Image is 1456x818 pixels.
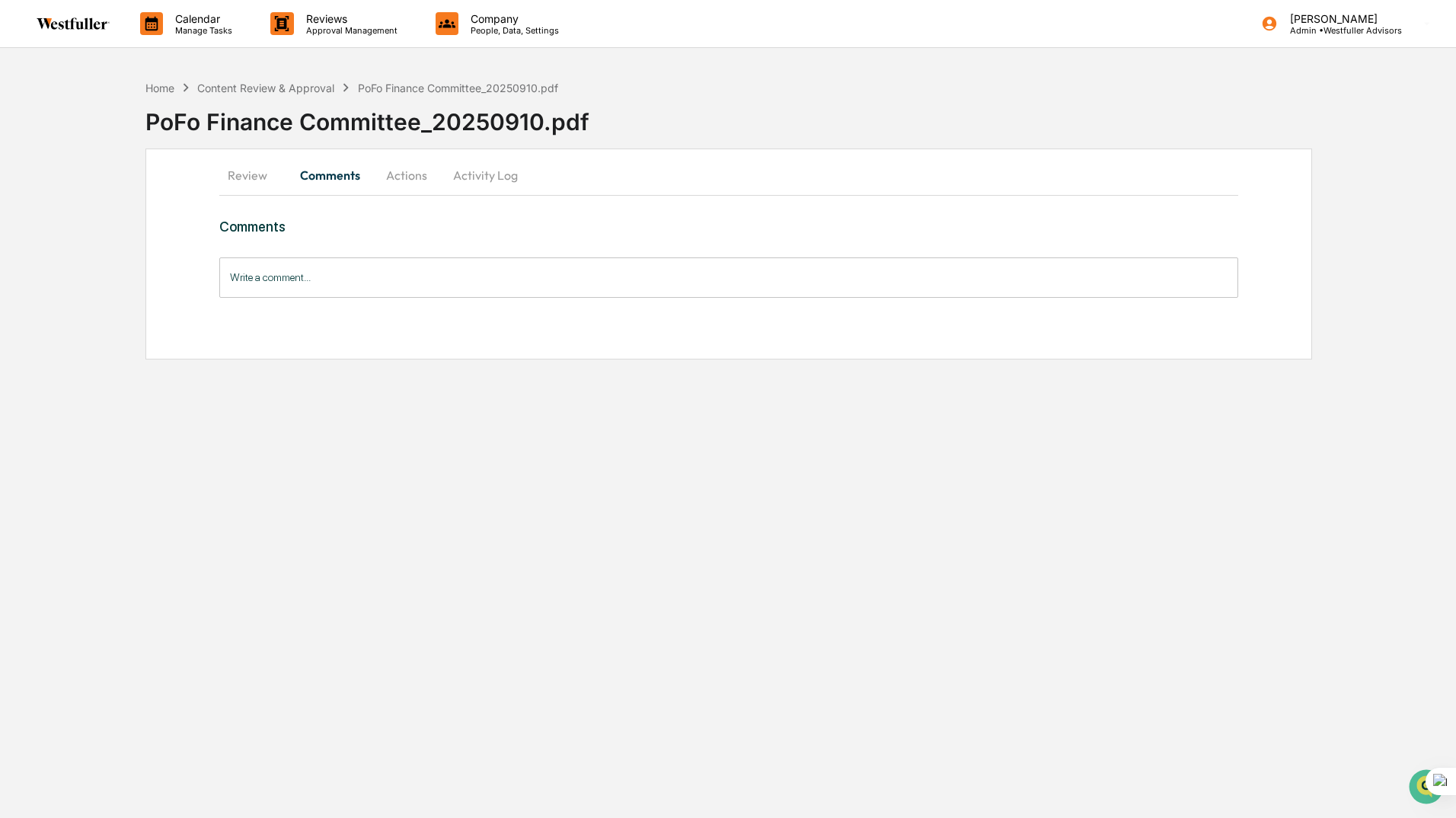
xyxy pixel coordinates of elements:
[1407,768,1448,809] iframe: Open customer support
[107,257,184,270] a: Powered byPylon
[15,222,27,235] div: 🔎
[163,25,240,36] p: Manage Tasks
[219,157,288,193] button: Review
[145,81,174,94] div: Home
[30,192,98,207] span: Preclearance
[163,12,240,25] p: Calendar
[294,25,405,36] p: Approval Management
[197,81,334,94] div: Content Review & Approval
[30,221,96,236] span: Data Lookup
[288,157,372,193] button: Comments
[104,186,195,213] a: 🗄️Attestations
[9,215,102,242] a: 🔎Data Lookup
[110,193,123,206] div: 🗄️
[219,157,1238,193] div: secondary tabs example
[1278,25,1402,36] p: Admin • Westfuller Advisors
[372,157,441,193] button: Actions
[219,219,1238,235] h3: Comments
[126,192,189,207] span: Attestations
[145,96,1456,136] div: PoFo Finance Committee_20250910.pdf
[52,117,250,132] div: Start new chat
[441,157,530,193] button: Activity Log
[458,12,567,25] p: Company
[1278,12,1402,25] p: [PERSON_NAME]
[259,121,277,139] button: Start new chat
[37,18,110,30] img: logo
[9,186,104,213] a: 🖐️Preclearance
[15,193,27,206] div: 🖐️
[152,258,184,270] span: Pylon
[294,12,405,25] p: Reviews
[15,117,43,144] img: 1746055101610-c473b297-6a78-478c-a979-82029cc54cd1
[358,81,558,94] div: PoFo Finance Committee_20250910.pdf
[15,32,277,56] p: How can we help?
[458,25,567,36] p: People, Data, Settings
[52,132,193,144] div: We're available if you need us!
